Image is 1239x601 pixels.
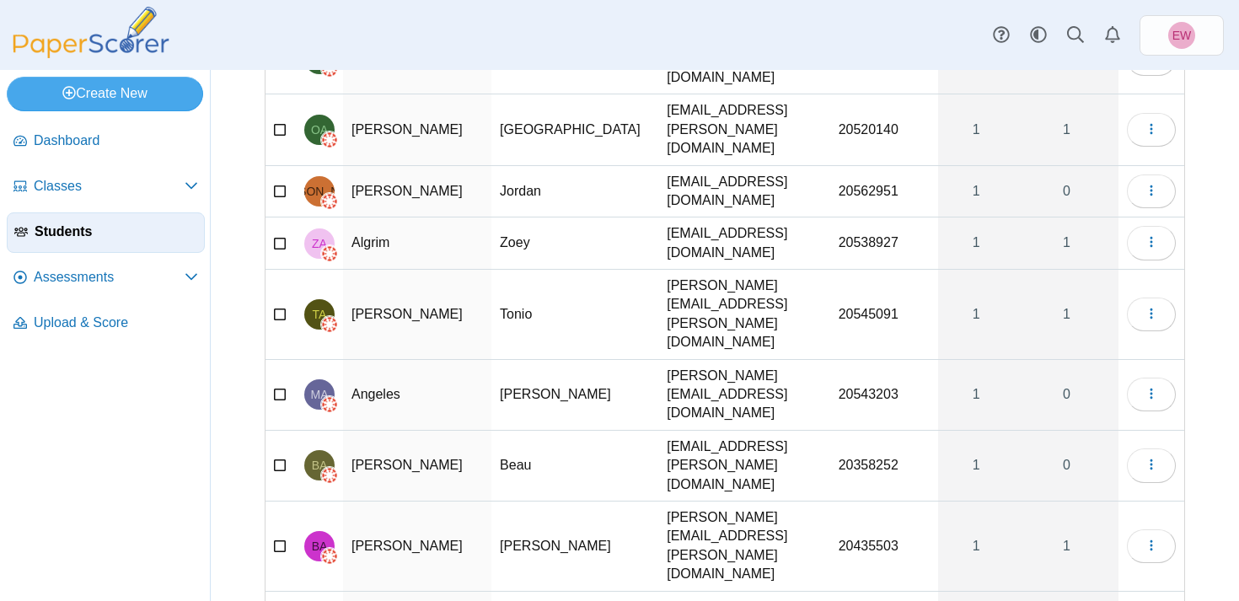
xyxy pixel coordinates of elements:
span: Assessments [34,268,185,287]
span: Upload & Score [34,314,198,332]
td: 20562951 [830,166,938,218]
a: 1 [938,166,1015,217]
a: 1 [938,94,1015,164]
td: 20520140 [830,94,938,165]
span: Dashboard [34,131,198,150]
td: Angeles [343,360,491,431]
td: [PERSON_NAME] [491,360,658,431]
td: [PERSON_NAME] [343,431,491,502]
td: [PERSON_NAME][EMAIL_ADDRESS][DOMAIN_NAME] [658,360,829,431]
a: Students [7,212,205,253]
td: 20435503 [830,502,938,592]
span: Odessa Abeles [311,124,328,136]
a: 1 [938,270,1015,359]
img: canvas-logo.png [321,193,338,210]
a: 1 [938,360,1015,430]
span: Tonio Anderson [313,309,327,320]
a: 1 [1015,217,1118,269]
td: 20538927 [830,217,938,270]
img: canvas-logo.png [321,316,338,333]
img: canvas-logo.png [321,396,338,413]
td: [EMAIL_ADDRESS][PERSON_NAME][DOMAIN_NAME] [658,94,829,165]
td: [PERSON_NAME] [343,166,491,218]
a: Classes [7,167,205,207]
a: 1 [938,217,1015,269]
td: [EMAIL_ADDRESS][PERSON_NAME][DOMAIN_NAME] [658,431,829,502]
span: Erin Wiley [1168,22,1195,49]
a: Create New [7,77,203,110]
a: Assessments [7,258,205,298]
span: Zoey Algrim [312,238,327,250]
td: [EMAIL_ADDRESS][DOMAIN_NAME] [658,217,829,270]
a: 1 [938,502,1015,591]
span: Jordan Alexander [271,185,367,197]
span: Bridgett Arnhart [312,540,328,552]
td: 20358252 [830,431,938,502]
td: [EMAIL_ADDRESS][DOMAIN_NAME] [658,166,829,218]
span: Classes [34,177,185,196]
td: Jordan [491,166,658,218]
a: Dashboard [7,121,205,162]
img: PaperScorer [7,7,175,58]
img: canvas-logo.png [321,131,338,148]
a: 1 [1015,502,1118,591]
a: Erin Wiley [1140,15,1224,56]
a: PaperScorer [7,46,175,61]
a: 0 [1015,431,1118,501]
img: canvas-logo.png [321,548,338,565]
span: Beau Arndt [312,459,328,471]
td: [PERSON_NAME] [343,270,491,360]
td: [PERSON_NAME] [343,94,491,165]
td: [PERSON_NAME][EMAIL_ADDRESS][PERSON_NAME][DOMAIN_NAME] [658,270,829,360]
a: Alerts [1094,17,1131,54]
a: 0 [1015,166,1118,217]
span: Erin Wiley [1172,30,1192,41]
a: 1 [938,431,1015,501]
a: 1 [1015,94,1118,164]
span: Students [35,223,197,241]
td: Tonio [491,270,658,360]
a: 1 [1015,270,1118,359]
td: [PERSON_NAME] [343,502,491,592]
td: Zoey [491,217,658,270]
img: canvas-logo.png [321,245,338,262]
a: 0 [1015,360,1118,430]
td: Beau [491,431,658,502]
a: Upload & Score [7,303,205,344]
td: Algrim [343,217,491,270]
td: [PERSON_NAME][EMAIL_ADDRESS][PERSON_NAME][DOMAIN_NAME] [658,502,829,592]
td: 20545091 [830,270,938,360]
span: Melanie Angeles [311,389,329,400]
td: [PERSON_NAME] [491,502,658,592]
td: [GEOGRAPHIC_DATA] [491,94,658,165]
img: canvas-logo.png [321,467,338,484]
td: 20543203 [830,360,938,431]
